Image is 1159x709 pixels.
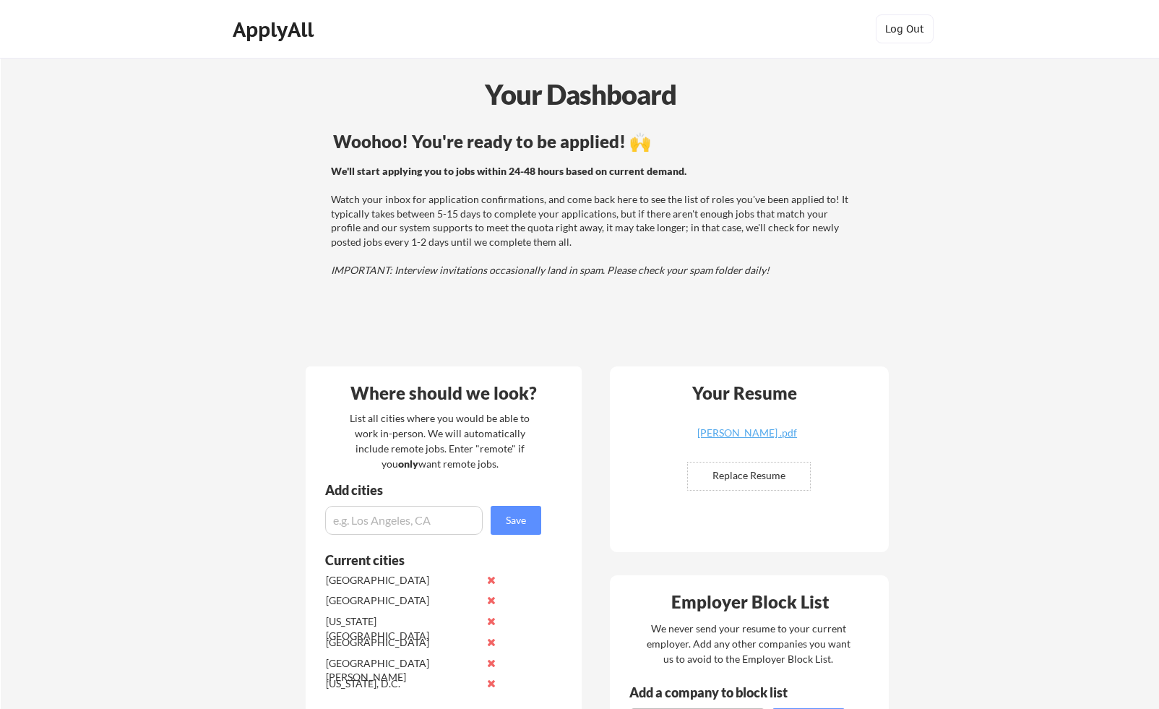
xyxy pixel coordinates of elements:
[1,74,1159,115] div: Your Dashboard
[325,506,483,535] input: e.g. Los Angeles, CA
[233,17,318,42] div: ApplyAll
[325,554,525,567] div: Current cities
[876,14,934,43] button: Log Out
[309,384,578,402] div: Where should we look?
[326,676,478,691] div: [US_STATE], D.C.
[331,264,770,276] em: IMPORTANT: Interview invitations occasionally land in spam. Please check your spam folder daily!
[661,428,833,450] a: [PERSON_NAME] .pdf
[326,593,478,608] div: [GEOGRAPHIC_DATA]
[326,656,478,684] div: [GEOGRAPHIC_DATA][PERSON_NAME]
[326,614,478,643] div: [US_STATE][GEOGRAPHIC_DATA]
[331,164,852,278] div: Watch your inbox for application confirmations, and come back here to see the list of roles you'v...
[661,428,833,438] div: [PERSON_NAME] .pdf
[645,621,851,666] div: We never send your resume to your current employer. Add any other companies you want us to avoid ...
[333,133,854,150] div: Woohoo! You're ready to be applied! 🙌
[325,484,545,497] div: Add cities
[491,506,541,535] button: Save
[629,686,810,699] div: Add a company to block list
[326,573,478,588] div: [GEOGRAPHIC_DATA]
[331,165,686,177] strong: We'll start applying you to jobs within 24-48 hours based on current demand.
[398,457,418,470] strong: only
[326,635,478,650] div: [GEOGRAPHIC_DATA]
[673,384,816,402] div: Your Resume
[616,593,884,611] div: Employer Block List
[340,411,539,471] div: List all cities where you would be able to work in-person. We will automatically include remote j...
